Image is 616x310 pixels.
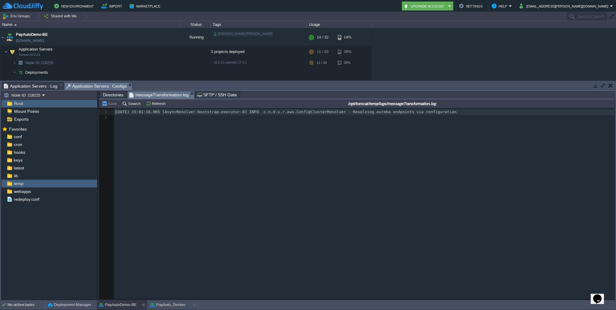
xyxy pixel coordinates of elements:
[16,32,48,38] a: PayAutoDemo-BE
[338,46,357,58] div: 39%
[2,2,43,10] img: CloudJiffy
[5,29,14,45] img: AMDAwAAAACH5BAEAAAAALAAAAAABAAEAAAICRAEAOw==
[115,110,457,114] span: [DATE] 15:01:16.065 [AsyncResolver-bootstrap-executor-0] INFO c.n.d.s.r.aws.ConfigClusterResolver...
[13,157,23,163] a: keys
[519,2,610,10] button: [EMAIL_ADDRESS][PERSON_NAME][DOMAIN_NAME]
[20,77,28,87] img: AMDAwAAAACH5BAEAAAAALAAAAAABAAEAAAICRAEAOw==
[18,47,54,51] a: Application ServersTomcat 10.0.21
[28,79,72,85] a: messageTransformation
[492,2,509,10] button: Help
[122,101,142,106] button: Search
[150,302,186,308] button: PayAuto_Docker
[317,58,327,67] div: 11 / 20
[99,115,109,121] div: 2
[103,91,123,98] span: Directories
[591,286,610,304] iframe: chat widget
[459,2,484,10] button: Settings
[129,2,162,10] button: Marketplace
[16,58,25,67] img: AMDAwAAAACH5BAEAAAAALAAAAAABAAEAAAICRAEAOw==
[13,181,24,186] a: temp
[48,302,91,308] button: Deployment Manager
[317,29,328,45] div: 14 / 32
[4,46,8,58] img: AMDAwAAAACH5BAEAAAAALAAAAAABAAEAAAICRAEAOw==
[14,24,17,26] img: AMDAwAAAACH5BAEAAAAALAAAAAABAAEAAAICRAEAOw==
[13,197,40,202] a: redeploy.conf
[211,21,307,28] div: Tags
[25,60,54,65] span: 218225
[99,109,109,115] div: 1
[13,173,19,178] a: lib
[213,31,274,37] div: [PERSON_NAME].[PERSON_NAME]
[13,165,25,171] a: latest
[102,101,119,106] button: Save
[317,46,328,58] div: 11 / 20
[8,46,17,58] img: AMDAwAAAACH5BAEAAAAALAAAAAABAAEAAAICRAEAOw==
[16,38,44,44] a: [DOMAIN_NAME]
[214,60,247,64] span: 10.0.21-openjdk-17.0.2
[146,101,167,106] button: Refresh
[4,92,42,98] button: Node ID: 218225
[404,2,446,10] button: Upgrade Account
[8,126,28,132] span: Favorites
[13,101,24,106] a: Root
[101,2,124,10] button: Import
[54,2,96,10] button: New Environment
[1,21,180,28] div: Name
[211,77,307,87] div: Message-Transformation-0.0.1-SNAPSHOT.war
[129,91,189,99] span: messageTransformation.log
[25,70,49,75] a: Deployments
[44,12,79,20] button: Shared with Me
[197,91,237,98] span: SFTP / SSH Gate
[13,150,26,155] a: hooks
[2,12,32,20] button: Env Groups
[211,46,307,58] div: 3 projects deployed
[338,58,357,67] div: 39%
[25,60,41,65] span: Node ID:
[181,21,211,28] div: Status
[16,68,25,77] img: AMDAwAAAACH5BAEAAAAALAAAAAABAAEAAAICRAEAOw==
[13,116,29,122] a: Exports
[8,127,28,132] a: Favorites
[0,29,5,45] img: AMDAwAAAACH5BAEAAAAALAAAAAABAAEAAAICRAEAOw==
[13,109,40,114] a: Mount Points
[66,82,127,90] span: Application Servers : Configs
[18,47,54,52] span: Application Servers
[16,77,20,87] img: AMDAwAAAACH5BAEAAAAALAAAAAABAAEAAAICRAEAOw==
[127,91,195,98] li: /opt/tomcat/temp/logs/messageTransformation.log
[338,29,357,45] div: 14%
[99,302,137,308] button: PayAutoDemo-BE
[19,53,40,57] span: Tomcat 10.0.21
[13,68,16,77] img: AMDAwAAAACH5BAEAAAAALAAAAAABAAEAAAICRAEAOw==
[13,142,23,147] a: cron
[8,300,45,310] div: No active tasks
[13,189,32,194] a: webapps
[181,29,211,45] div: Running
[13,58,16,67] img: AMDAwAAAACH5BAEAAAAALAAAAAABAAEAAAICRAEAOw==
[307,21,371,28] div: Usage
[13,134,23,139] a: conf
[4,82,57,90] span: Application Servers : Log
[25,60,54,65] a: Node ID:218225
